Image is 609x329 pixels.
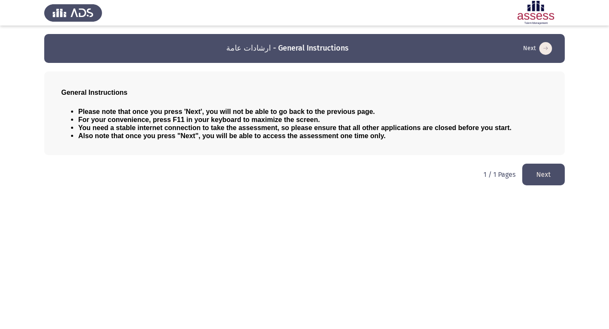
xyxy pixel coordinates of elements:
[78,132,386,139] span: Also note that once you press "Next", you will be able to access the assessment one time only.
[78,108,375,115] span: Please note that once you press 'Next', you will not be able to go back to the previous page.
[226,43,349,54] h3: ارشادات عامة - General Instructions
[521,42,555,55] button: load next page
[78,124,512,131] span: You need a stable internet connection to take the assessment, so please ensure that all other app...
[44,1,102,25] img: Assess Talent Management logo
[507,1,565,25] img: Assessment logo of ASSESS Employability - EBI
[522,164,565,185] button: load next page
[61,89,128,96] span: General Instructions
[484,170,515,179] p: 1 / 1 Pages
[78,116,320,123] span: For your convenience, press F11 in your keyboard to maximize the screen.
